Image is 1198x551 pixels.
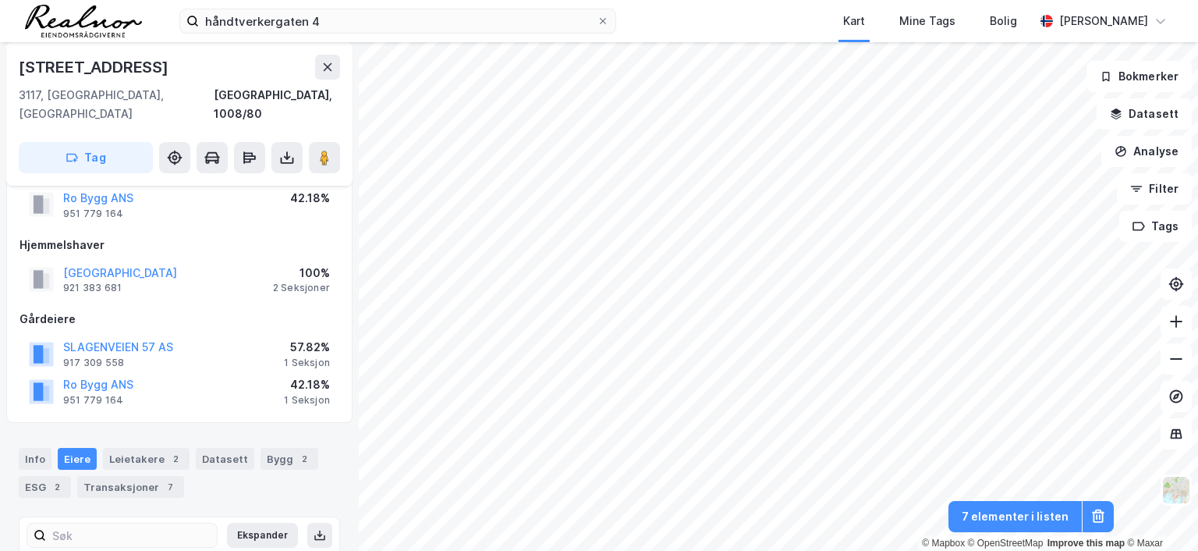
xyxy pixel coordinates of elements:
[1119,211,1192,242] button: Tags
[63,208,123,220] div: 951 779 164
[1117,173,1192,204] button: Filter
[1161,475,1191,505] img: Z
[284,375,330,394] div: 42.18%
[899,12,955,30] div: Mine Tags
[63,282,122,294] div: 921 383 681
[948,501,1082,532] button: 7 elementer i listen
[25,5,142,37] img: realnor-logo.934646d98de889bb5806.png
[990,12,1017,30] div: Bolig
[46,524,217,547] input: Søk
[77,476,184,498] div: Transaksjoner
[63,394,123,407] div: 951 779 164
[284,394,330,407] div: 1 Seksjon
[1120,476,1198,551] iframe: Chat Widget
[1097,98,1192,130] button: Datasett
[1120,476,1198,551] div: Kontrollprogram for chat
[843,12,865,30] div: Kart
[1059,12,1148,30] div: [PERSON_NAME]
[284,338,330,357] div: 57.82%
[19,142,153,173] button: Tag
[1047,538,1125,549] a: Improve this map
[168,451,183,467] div: 2
[103,448,190,470] div: Leietakere
[19,310,339,329] div: Gårdeiere
[273,264,330,283] div: 100%
[199,9,597,33] input: Søk på adresse, matrikkel, gårdeiere, leietakere eller personer
[196,448,254,470] div: Datasett
[162,479,178,495] div: 7
[968,538,1044,549] a: OpenStreetMap
[63,357,124,369] div: 917 309 558
[296,451,312,467] div: 2
[19,86,214,123] div: 3117, [GEOGRAPHIC_DATA], [GEOGRAPHIC_DATA]
[1086,61,1192,92] button: Bokmerker
[19,236,339,254] div: Hjemmelshaver
[261,448,318,470] div: Bygg
[19,55,172,80] div: [STREET_ADDRESS]
[273,282,330,294] div: 2 Seksjoner
[922,538,965,549] a: Mapbox
[58,448,97,470] div: Eiere
[19,448,51,470] div: Info
[19,476,71,498] div: ESG
[290,189,330,208] div: 42.18%
[49,479,65,495] div: 2
[1101,136,1192,167] button: Analyse
[227,523,298,548] button: Ekspander
[214,86,340,123] div: [GEOGRAPHIC_DATA], 1008/80
[284,357,330,369] div: 1 Seksjon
